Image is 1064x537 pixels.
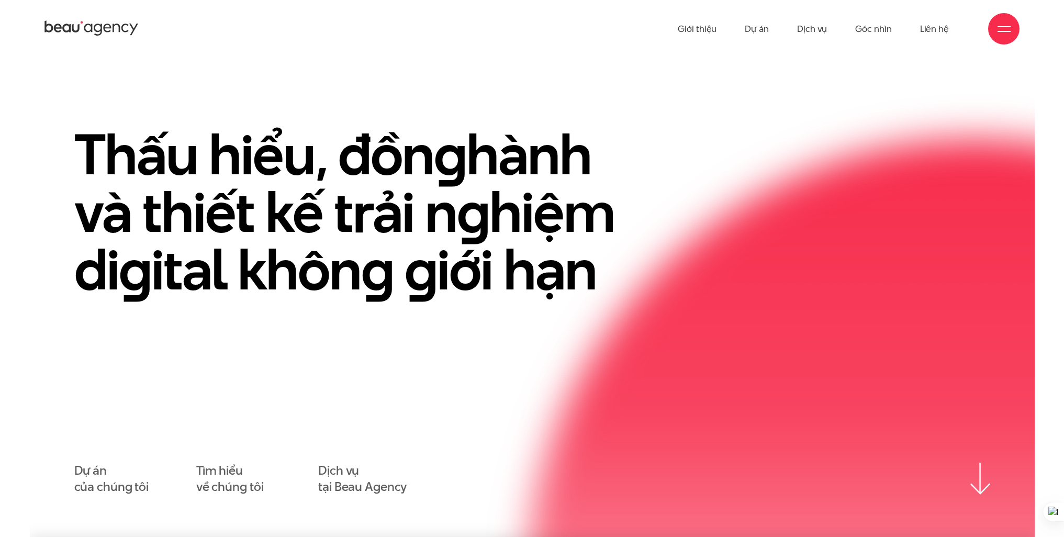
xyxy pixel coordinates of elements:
en: g [457,173,489,251]
a: Dự áncủa chúng tôi [74,463,149,495]
h1: Thấu hiểu, đồn hành và thiết kế trải n hiệm di ital khôn iới hạn [74,126,650,298]
a: Dịch vụtại Beau Agency [318,463,407,495]
en: g [119,230,151,309]
en: g [405,230,437,309]
en: g [361,230,394,309]
a: Tìm hiểuvề chúng tôi [196,463,264,495]
en: g [434,115,466,194]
